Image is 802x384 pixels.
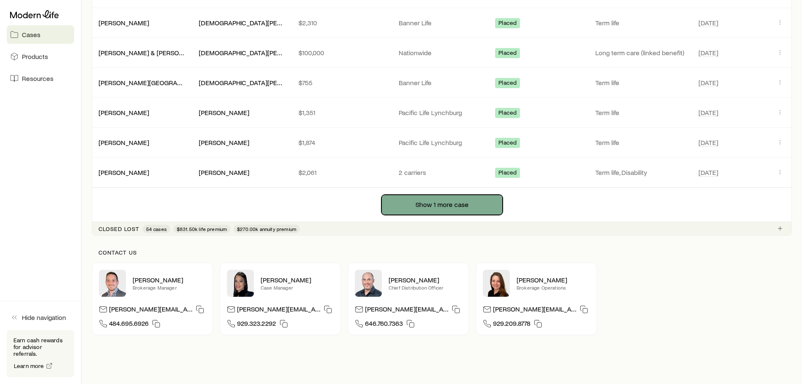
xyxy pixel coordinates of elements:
[493,305,576,316] p: [PERSON_NAME][EMAIL_ADDRESS][DOMAIN_NAME]
[381,195,503,215] button: Show 1 more case
[399,19,485,27] p: Banner Life
[99,108,149,117] div: [PERSON_NAME]
[99,48,215,56] a: [PERSON_NAME] & [PERSON_NAME] +1
[261,284,334,291] p: Case Manager
[298,48,385,57] p: $100,000
[199,48,285,57] div: [DEMOGRAPHIC_DATA][PERSON_NAME]
[261,276,334,284] p: [PERSON_NAME]
[133,284,206,291] p: Brokerage Manager
[7,47,74,66] a: Products
[99,108,149,116] a: [PERSON_NAME]
[498,109,517,118] span: Placed
[199,19,285,27] div: [DEMOGRAPHIC_DATA][PERSON_NAME]
[389,276,462,284] p: [PERSON_NAME]
[199,108,249,117] div: [PERSON_NAME]
[595,138,689,147] p: Term life
[199,138,249,147] div: [PERSON_NAME]
[99,138,149,146] a: [PERSON_NAME]
[399,168,485,177] p: 2 carriers
[7,25,74,44] a: Cases
[493,319,530,330] span: 929.209.8778
[298,138,385,147] p: $1,874
[698,78,718,87] span: [DATE]
[237,226,296,232] span: $270.00k annuity premium
[595,19,689,27] p: Term life
[698,19,718,27] span: [DATE]
[698,108,718,117] span: [DATE]
[14,363,44,369] span: Learn more
[483,270,510,297] img: Ellen Wall
[177,226,227,232] span: $831.50k life premium
[99,19,149,27] a: [PERSON_NAME]
[595,168,689,177] p: Term life, Disability
[146,226,167,232] span: 54 cases
[399,108,485,117] p: Pacific Life Lynchburg
[498,79,517,88] span: Placed
[399,138,485,147] p: Pacific Life Lynchburg
[99,226,139,232] p: Closed lost
[133,276,206,284] p: [PERSON_NAME]
[498,19,517,28] span: Placed
[99,138,149,147] div: [PERSON_NAME]
[99,78,212,86] a: [PERSON_NAME][GEOGRAPHIC_DATA]
[199,78,285,87] div: [DEMOGRAPHIC_DATA][PERSON_NAME]
[99,168,149,176] a: [PERSON_NAME]
[595,108,689,117] p: Term life
[355,270,382,297] img: Dan Pierson
[99,78,185,87] div: [PERSON_NAME][GEOGRAPHIC_DATA]
[237,319,276,330] span: 929.323.2292
[13,337,67,357] p: Earn cash rewards for advisor referrals.
[199,168,249,177] div: [PERSON_NAME]
[698,168,718,177] span: [DATE]
[22,74,53,83] span: Resources
[109,319,149,330] span: 484.695.6926
[99,168,149,177] div: [PERSON_NAME]
[7,308,74,327] button: Hide navigation
[365,305,448,316] p: [PERSON_NAME][EMAIL_ADDRESS][DOMAIN_NAME]
[389,284,462,291] p: Chief Distribution Officer
[365,319,403,330] span: 646.760.7363
[99,48,185,57] div: [PERSON_NAME] & [PERSON_NAME] +1
[399,48,485,57] p: Nationwide
[298,78,385,87] p: $755
[399,78,485,87] p: Banner Life
[109,305,192,316] p: [PERSON_NAME][EMAIL_ADDRESS][DOMAIN_NAME]
[22,52,48,61] span: Products
[595,78,689,87] p: Term life
[517,276,590,284] p: [PERSON_NAME]
[298,19,385,27] p: $2,310
[498,169,517,178] span: Placed
[498,49,517,58] span: Placed
[7,330,74,377] div: Earn cash rewards for advisor referrals.Learn more
[99,249,785,256] p: Contact us
[517,284,590,291] p: Brokerage Operations
[698,138,718,147] span: [DATE]
[227,270,254,297] img: Elana Hasten
[595,48,689,57] p: Long term care (linked benefit)
[7,69,74,88] a: Resources
[237,305,320,316] p: [PERSON_NAME][EMAIL_ADDRESS][DOMAIN_NAME]
[22,313,66,322] span: Hide navigation
[99,270,126,297] img: Brandon Parry
[22,30,40,39] span: Cases
[498,139,517,148] span: Placed
[298,168,385,177] p: $2,061
[298,108,385,117] p: $1,351
[698,48,718,57] span: [DATE]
